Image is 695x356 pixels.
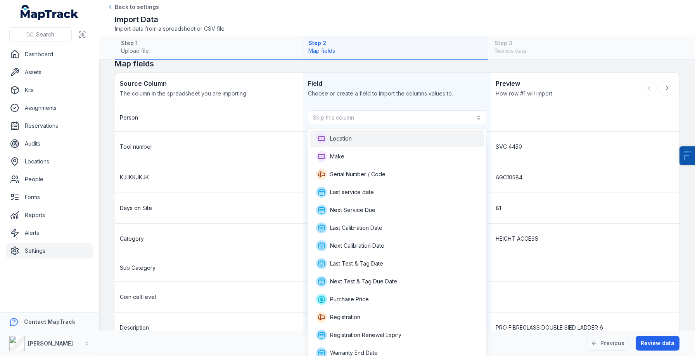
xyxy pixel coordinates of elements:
[308,110,487,125] button: Skip this column
[330,331,401,339] span: Registration Renewal Expiry
[330,206,375,214] span: Next Service Due
[330,295,369,303] span: Purchase Price
[330,170,386,178] span: Serial Number / Code
[330,224,382,232] span: Last Calibration Date
[330,135,352,142] span: Location
[330,242,384,250] span: Next Calibration Date
[330,313,360,321] span: Registration
[330,278,397,285] span: Next Test & Tag Due Date
[330,153,344,160] span: Make
[330,260,383,267] span: Last Test & Tag Date
[330,188,374,196] span: Last service date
